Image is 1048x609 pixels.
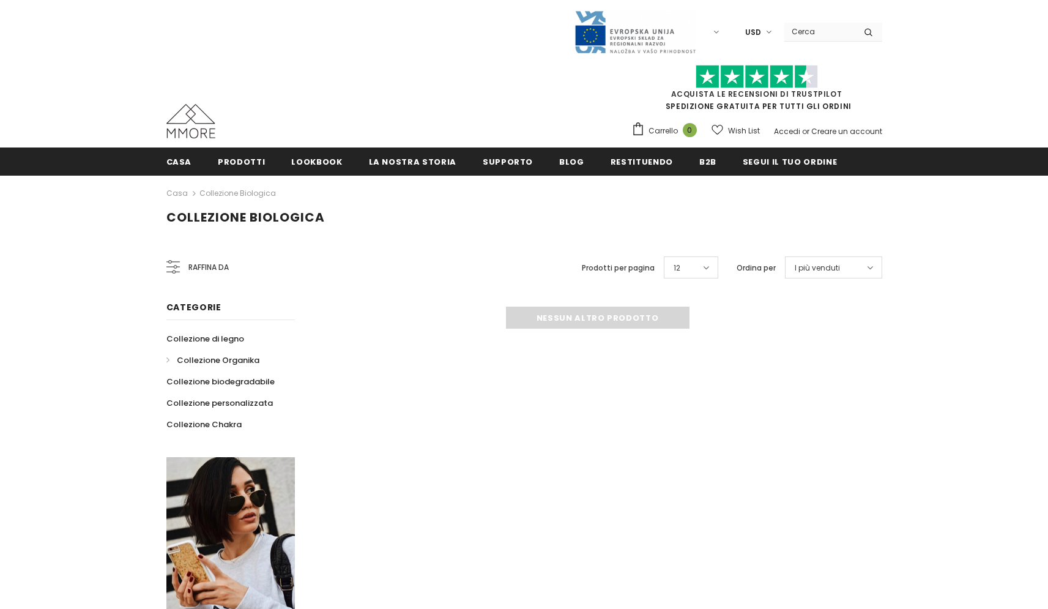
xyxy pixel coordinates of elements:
span: Wish List [728,125,760,137]
span: Casa [166,156,192,168]
span: Raffina da [188,261,229,274]
span: USD [745,26,761,39]
span: supporto [483,156,533,168]
span: Carrello [648,125,678,137]
span: Collezione biologica [166,209,325,226]
span: Collezione biodegradabile [166,376,275,387]
span: Blog [559,156,584,168]
label: Prodotti per pagina [582,262,655,274]
span: Segui il tuo ordine [743,156,837,168]
a: supporto [483,148,533,175]
a: Collezione personalizzata [166,392,273,414]
span: La nostra storia [369,156,456,168]
img: Javni Razpis [574,10,696,54]
a: Collezione Chakra [166,414,242,435]
span: or [802,126,809,136]
label: Ordina per [737,262,776,274]
span: Restituendo [611,156,673,168]
a: Casa [166,186,188,201]
span: B2B [699,156,716,168]
a: Acquista le recensioni di TrustPilot [671,89,842,99]
a: Prodotti [218,148,265,175]
a: B2B [699,148,716,175]
a: Accedi [774,126,800,136]
span: Categorie [166,301,221,313]
a: Creare un account [811,126,882,136]
a: Collezione biologica [199,188,276,198]
a: Javni Razpis [574,26,696,37]
img: Fidati di Pilot Stars [696,65,818,89]
a: Lookbook [291,148,342,175]
a: Collezione biodegradabile [166,371,275,392]
span: Collezione Chakra [166,419,242,430]
a: Segui il tuo ordine [743,148,837,175]
span: 12 [674,262,680,274]
input: Search Site [784,23,855,40]
a: Wish List [712,120,760,141]
span: Collezione Organika [177,354,259,366]
span: SPEDIZIONE GRATUITA PER TUTTI GLI ORDINI [631,70,882,111]
a: Carrello 0 [631,122,703,140]
span: Lookbook [291,156,342,168]
a: Casa [166,148,192,175]
a: Restituendo [611,148,673,175]
a: La nostra storia [369,148,456,175]
span: 0 [683,123,697,137]
a: Collezione Organika [166,349,259,371]
a: Collezione di legno [166,328,244,349]
span: Prodotti [218,156,265,168]
span: Collezione personalizzata [166,397,273,409]
span: I più venduti [795,262,840,274]
img: Casi MMORE [166,104,215,138]
span: Collezione di legno [166,333,244,345]
a: Blog [559,148,584,175]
